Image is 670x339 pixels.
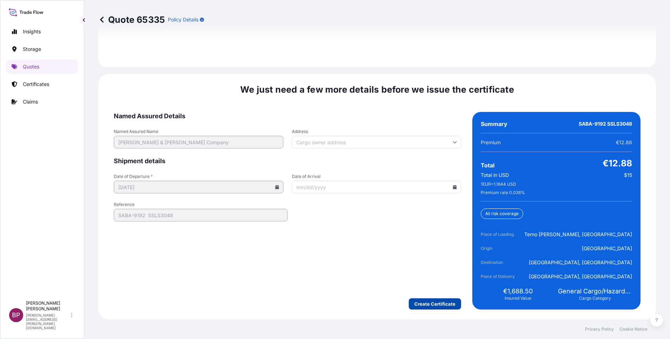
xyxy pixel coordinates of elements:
[114,174,283,179] span: Date of Departure
[114,112,461,120] span: Named Assured Details
[481,231,520,238] span: Place of Loading
[505,295,531,301] span: Insured Value
[98,14,165,25] p: Quote 65335
[481,139,501,146] span: Premium
[619,326,648,332] a: Cookie Notice
[292,129,461,134] span: Address
[114,181,283,193] input: mm/dd/yyyy
[481,259,520,266] span: Destination
[409,298,461,310] button: Create Certificate
[292,174,461,179] span: Date of Arrival
[524,231,632,238] span: Terno [PERSON_NAME], [GEOGRAPHIC_DATA]
[558,287,632,295] span: General Cargo/Hazardous Material
[585,326,614,332] a: Privacy Policy
[481,120,507,127] span: Summary
[23,46,41,53] p: Storage
[481,181,516,187] span: 1 EUR = 1.1644 USD
[114,129,283,134] span: Named Assured Name
[529,273,632,280] span: [GEOGRAPHIC_DATA], [GEOGRAPHIC_DATA]
[6,77,78,91] a: Certificates
[481,208,523,219] div: All risk coverage
[26,313,70,330] p: [PERSON_NAME][EMAIL_ADDRESS][PERSON_NAME][DOMAIN_NAME]
[114,157,461,165] span: Shipment details
[114,209,288,221] input: Your internal reference
[616,139,632,146] span: €12.88
[414,300,455,307] p: Create Certificate
[624,172,632,179] span: $15
[481,162,494,169] span: Total
[23,63,39,70] p: Quotes
[114,202,288,207] span: Reference
[292,181,461,193] input: mm/dd/yyyy
[6,25,78,39] a: Insights
[26,300,70,312] p: [PERSON_NAME] [PERSON_NAME]
[481,245,520,252] span: Origin
[23,98,38,105] p: Claims
[240,84,514,95] span: We just need a few more details before we issue the certificate
[579,120,632,127] span: SABA-9192 SSLS3048
[168,16,198,23] p: Policy Details
[12,312,20,319] span: BP
[292,136,461,148] input: Cargo owner address
[6,42,78,56] a: Storage
[503,287,533,295] span: €1,688.50
[603,158,632,169] span: €12.88
[23,28,41,35] p: Insights
[579,295,611,301] span: Cargo Category
[481,172,509,179] span: Total in USD
[529,259,632,266] span: [GEOGRAPHIC_DATA], [GEOGRAPHIC_DATA]
[582,245,632,252] span: [GEOGRAPHIC_DATA]
[481,273,520,280] span: Place of Delivery
[6,95,78,109] a: Claims
[23,81,49,88] p: Certificates
[6,60,78,74] a: Quotes
[481,190,525,195] span: Premium rate 0.026 %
